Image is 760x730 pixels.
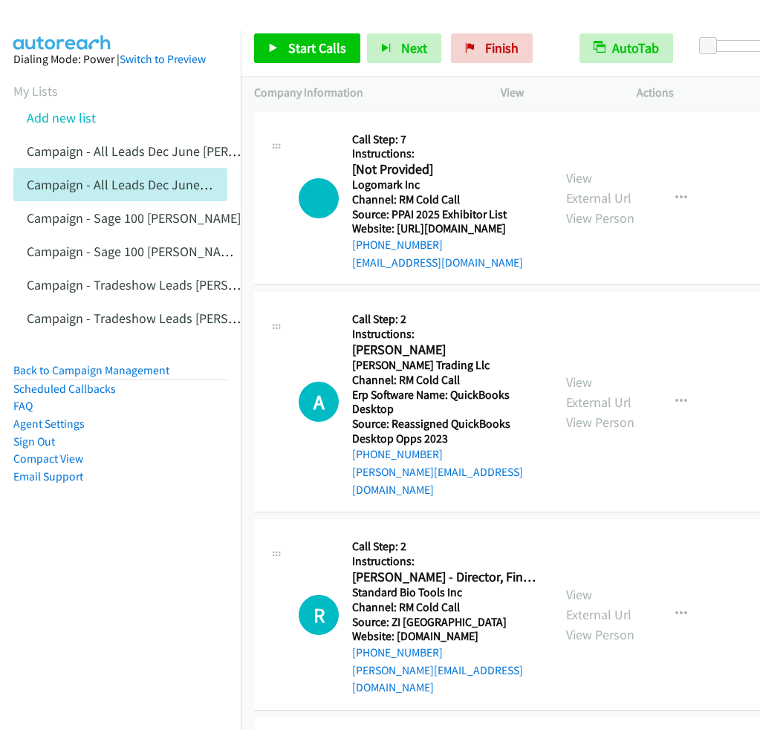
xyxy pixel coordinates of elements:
[367,33,441,63] button: Next
[352,629,539,644] h5: Website: [DOMAIN_NAME]
[352,238,443,252] a: [PHONE_NUMBER]
[27,109,96,126] a: Add new list
[566,586,631,623] a: View External Url
[352,645,443,659] a: [PHONE_NUMBER]
[254,33,360,63] a: Start Calls
[352,342,539,359] h2: [PERSON_NAME]
[352,663,523,695] a: [PERSON_NAME][EMAIL_ADDRESS][DOMAIN_NAME]
[352,569,539,586] h2: [PERSON_NAME] - Director, Finance & Accounting
[27,276,289,293] a: Campaign - Tradeshow Leads [PERSON_NAME]
[451,33,533,63] a: Finish
[352,358,539,373] h5: [PERSON_NAME] Trading Llc
[27,243,284,260] a: Campaign - Sage 100 [PERSON_NAME] Cloned
[566,414,634,431] a: View Person
[13,382,116,396] a: Scheduled Callbacks
[352,161,539,178] h2: [Not Provided]
[352,615,539,630] h5: Source: ZI [GEOGRAPHIC_DATA]
[566,626,634,643] a: View Person
[352,417,539,446] h5: Source: Reassigned QuickBooks Desktop Opps 2023
[352,132,539,147] h5: Call Step: 7
[13,82,58,100] a: My Lists
[352,255,523,270] a: [EMAIL_ADDRESS][DOMAIN_NAME]
[352,192,539,207] h5: Channel: RM Cold Call
[13,469,83,483] a: Email Support
[352,221,539,236] h5: Website: [URL][DOMAIN_NAME]
[352,373,539,388] h5: Channel: RM Cold Call
[501,84,611,102] p: View
[299,382,339,422] div: The call is yet to be attempted
[27,209,241,227] a: Campaign - Sage 100 [PERSON_NAME]
[566,209,634,227] a: View Person
[401,39,427,56] span: Next
[299,595,339,635] h1: R
[27,310,332,327] a: Campaign - Tradeshow Leads [PERSON_NAME] Cloned
[120,52,206,66] a: Switch to Preview
[352,177,539,192] h5: Logomark Inc
[352,539,539,554] h5: Call Step: 2
[485,39,519,56] span: Finish
[27,176,340,193] a: Campaign - All Leads Dec June [PERSON_NAME] Cloned
[352,207,539,222] h5: Source: PPAI 2025 Exhibitor List
[13,417,85,431] a: Agent Settings
[352,447,443,461] a: [PHONE_NUMBER]
[288,39,346,56] span: Start Calls
[13,434,55,449] a: Sign Out
[352,600,539,615] h5: Channel: RM Cold Call
[299,382,339,422] h1: A
[637,84,747,102] p: Actions
[13,399,33,413] a: FAQ
[13,452,83,466] a: Compact View
[299,595,339,635] div: The call is yet to be attempted
[13,363,169,377] a: Back to Campaign Management
[352,465,523,497] a: [PERSON_NAME][EMAIL_ADDRESS][DOMAIN_NAME]
[299,178,339,218] div: The call is yet to be attempted
[13,50,227,68] div: Dialing Mode: Power |
[352,554,539,569] h5: Instructions:
[566,169,631,206] a: View External Url
[352,312,539,327] h5: Call Step: 2
[566,374,631,411] a: View External Url
[352,327,539,342] h5: Instructions:
[254,84,474,102] p: Company Information
[352,388,539,417] h5: Erp Software Name: QuickBooks Desktop
[352,585,539,600] h5: Standard Bio Tools Inc
[579,33,673,63] button: AutoTab
[27,143,296,160] a: Campaign - All Leads Dec June [PERSON_NAME]
[352,146,539,161] h5: Instructions:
